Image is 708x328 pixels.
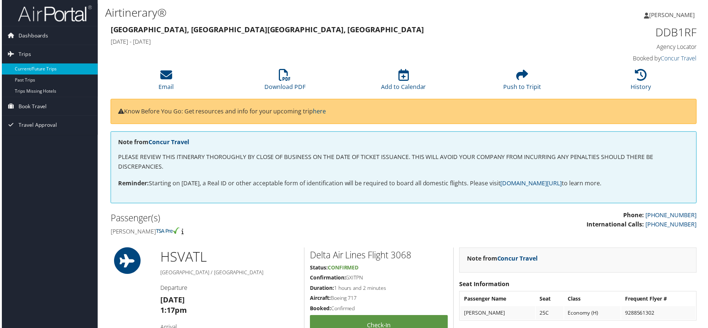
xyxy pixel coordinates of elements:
[310,306,448,314] h5: Confirmed
[381,73,426,91] a: Add to Calendar
[159,296,184,306] strong: [DATE]
[310,275,345,282] strong: Confirmation:
[310,275,448,283] h5: GXITPN
[461,308,536,321] td: [PERSON_NAME]
[310,265,327,272] strong: Status:
[310,286,448,293] h5: 1 hours and 2 minutes
[662,54,698,63] a: Concur Travel
[158,73,173,91] a: Email
[559,43,698,51] h4: Agency Locator
[310,296,448,303] h5: Boeing 717
[17,97,45,116] span: Book Travel
[117,179,690,189] p: Starting on [DATE], a Real ID or other acceptable form of identification will be required to boar...
[461,294,536,307] th: Passenger Name
[467,255,538,264] strong: Note from
[647,221,698,229] a: [PHONE_NUMBER]
[622,294,697,307] th: Frequent Flyer #
[310,250,448,262] h2: Delta Air Lines Flight 3068
[155,228,179,235] img: tsa-precheck.png
[327,265,358,272] span: Confirmed
[504,73,542,91] a: Push to Tripit
[622,308,697,321] td: 9288561302
[159,307,186,317] strong: 1:17pm
[310,286,334,293] strong: Duration:
[650,11,696,19] span: [PERSON_NAME]
[501,180,562,188] a: [DOMAIN_NAME][URL]
[117,153,690,172] p: PLEASE REVIEW THIS ITINERARY THOROUGHLY BY CLOSE OF BUSINESS ON THE DATE OF TICKET ISSUANCE. THIS...
[647,212,698,220] a: [PHONE_NUMBER]
[147,139,188,147] a: Concur Travel
[565,294,622,307] th: Class
[498,255,538,264] a: Concur Travel
[17,26,47,45] span: Dashboards
[104,5,504,20] h1: Airtinerary®
[109,213,398,225] h2: Passenger(s)
[313,107,325,116] a: here
[588,221,645,229] strong: International Calls:
[16,5,90,22] img: airportal-logo.png
[159,270,298,278] h5: [GEOGRAPHIC_DATA] / [GEOGRAPHIC_DATA]
[159,285,298,293] h4: Departure
[460,281,510,289] strong: Seat Information
[645,4,704,26] a: [PERSON_NAME]
[310,306,331,313] strong: Booked:
[159,249,298,267] h1: HSV ATL
[109,228,398,236] h4: [PERSON_NAME]
[117,139,188,147] strong: Note from
[17,116,56,135] span: Travel Approval
[565,308,622,321] td: Economy (H)
[264,73,305,91] a: Download PDF
[537,308,564,321] td: 25C
[537,294,564,307] th: Seat
[117,107,690,117] p: Know Before You Go: Get resources and info for your upcoming trip
[17,45,29,64] span: Trips
[632,73,652,91] a: History
[109,24,424,34] strong: [GEOGRAPHIC_DATA], [GEOGRAPHIC_DATA] [GEOGRAPHIC_DATA], [GEOGRAPHIC_DATA]
[109,38,548,46] h4: [DATE] - [DATE]
[559,24,698,40] h1: DDB1RF
[117,180,148,188] strong: Reminder:
[624,212,645,220] strong: Phone:
[559,54,698,63] h4: Booked by
[310,296,330,303] strong: Aircraft:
